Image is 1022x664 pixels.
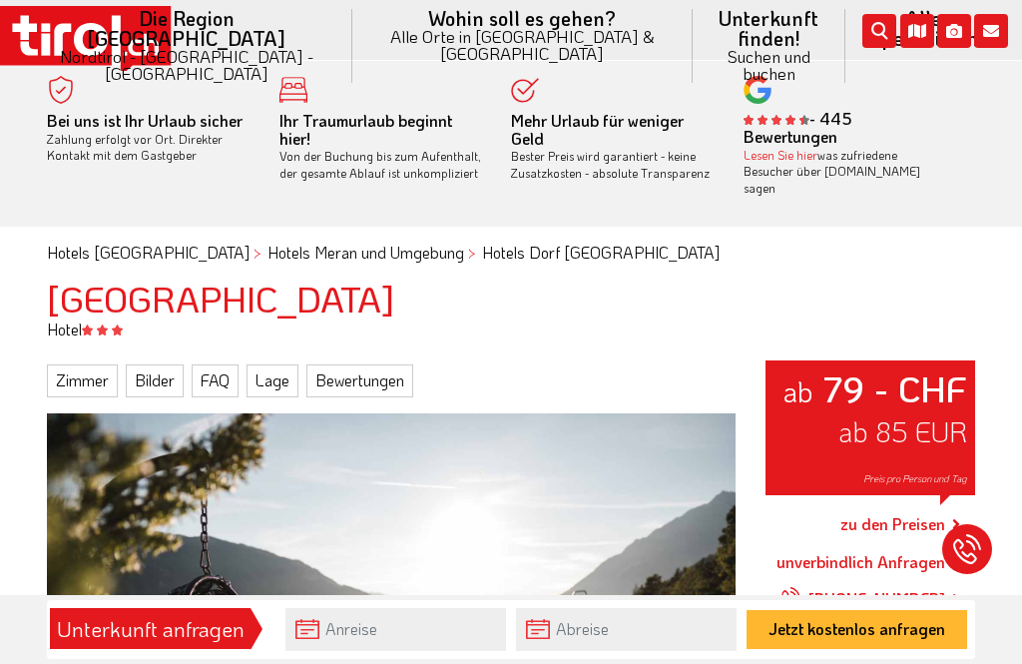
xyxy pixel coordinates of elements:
[744,147,946,197] div: was zufriedene Besucher über [DOMAIN_NAME] sagen
[376,28,669,62] small: Alle Orte in [GEOGRAPHIC_DATA] & [GEOGRAPHIC_DATA]
[744,108,852,147] b: - 445 Bewertungen
[56,612,245,646] div: Unterkunft anfragen
[47,279,975,319] h1: [GEOGRAPHIC_DATA]
[192,364,239,396] a: FAQ
[516,608,737,651] input: Abreise
[780,574,945,624] a: [PHONE_NUMBER]
[511,110,684,149] b: Mehr Urlaub für weniger Geld
[47,113,250,164] div: Zahlung erfolgt vor Ort. Direkter Kontakt mit dem Gastgeber
[974,14,1008,48] i: Kontakt
[776,550,945,574] a: unverbindlich Anfragen
[482,242,720,263] a: Hotels Dorf [GEOGRAPHIC_DATA]
[279,110,452,149] b: Ihr Traumurlaub beginnt hier!
[32,319,990,340] div: Hotel
[47,364,118,396] a: Zimmer
[279,113,482,182] div: Von der Buchung bis zum Aufenthalt, der gesamte Ablauf ist unkompliziert
[747,610,967,649] button: Jetzt kostenlos anfragen
[900,14,934,48] i: Karte öffnen
[822,364,967,411] strong: 79 - CHF
[937,14,971,48] i: Fotogalerie
[863,472,967,485] span: Preis pro Person und Tag
[511,113,714,182] div: Bester Preis wird garantiert - keine Zusatzkosten - absolute Transparenz
[247,364,298,396] a: Lage
[744,147,817,163] a: Lesen Sie hier
[267,242,464,263] a: Hotels Meran und Umgebung
[44,48,328,82] small: Nordtirol - [GEOGRAPHIC_DATA] - [GEOGRAPHIC_DATA]
[306,364,413,396] a: Bewertungen
[126,364,184,396] a: Bilder
[782,372,813,409] small: ab
[717,48,821,82] small: Suchen und buchen
[838,413,967,449] span: ab 85 EUR
[840,499,945,549] a: zu den Preisen
[285,608,506,651] input: Anreise
[47,242,250,263] a: Hotels [GEOGRAPHIC_DATA]
[47,110,243,131] b: Bei uns ist Ihr Urlaub sicher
